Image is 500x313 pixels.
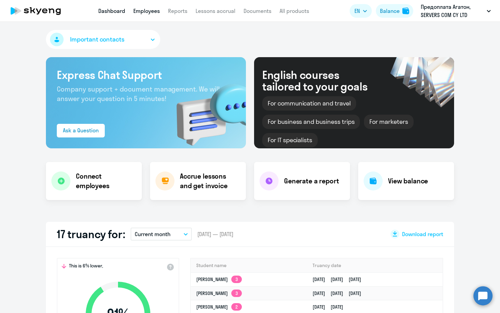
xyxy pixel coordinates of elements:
[196,276,242,282] a: [PERSON_NAME]3
[313,276,367,282] a: [DATE][DATE][DATE]
[231,276,242,283] app-skyeng-badge: 3
[57,68,235,82] h3: Express Chat Support
[168,7,187,14] a: Reports
[262,69,379,92] div: English courses tailored to your goals
[262,133,318,147] div: For IT specialists
[57,124,105,137] button: Ask a Question
[313,290,367,296] a: [DATE][DATE][DATE]
[57,227,125,241] h2: 17 truancy for:
[350,4,372,18] button: EN
[262,96,356,111] div: For communication and travel
[70,35,124,44] span: Important contacts
[167,72,246,148] img: bg-img
[388,176,428,186] h4: View balance
[354,7,360,15] span: EN
[376,4,413,18] button: Balancebalance
[280,7,309,14] a: All products
[46,30,160,49] button: Important contacts
[364,115,413,129] div: For marketers
[313,304,349,310] a: [DATE][DATE]
[231,303,242,311] app-skyeng-badge: 2
[196,304,242,310] a: [PERSON_NAME]2
[417,3,494,19] button: Предоплата Агатон, SERVERS COM CY LTD
[402,7,409,14] img: balance
[180,171,239,191] h4: Accrue lessons and get invoice
[197,230,233,238] span: [DATE] — [DATE]
[421,3,484,19] p: Предоплата Агатон, SERVERS COM CY LTD
[76,171,136,191] h4: Connect employees
[231,290,242,297] app-skyeng-badge: 3
[191,259,307,273] th: Student name
[131,228,192,241] button: Current month
[69,263,103,271] span: This is 6% lower,
[133,7,160,14] a: Employees
[57,85,220,103] span: Company support + document management. We will answer your question in 5 minutes!
[244,7,271,14] a: Documents
[196,290,242,296] a: [PERSON_NAME]3
[135,230,170,238] p: Current month
[262,115,360,129] div: For business and business trips
[284,176,339,186] h4: Generate a report
[196,7,235,14] a: Lessons accrual
[402,230,443,238] span: Download report
[63,126,99,134] div: Ask a Question
[380,7,400,15] div: Balance
[307,259,443,273] th: Truancy date
[98,7,125,14] a: Dashboard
